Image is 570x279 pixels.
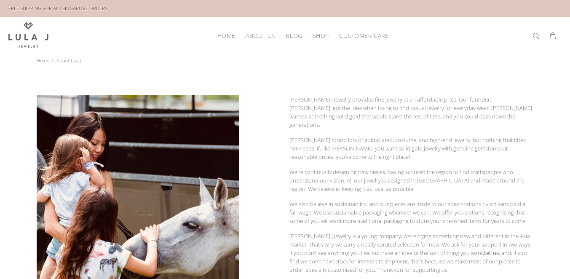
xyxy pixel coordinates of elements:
[484,249,499,257] a: tell us
[286,32,302,39] span: Blog
[289,168,534,193] p: We’re continually designing new pieces, having scoured the region to find craftspeople who unders...
[241,29,281,42] a: About Us
[246,32,276,39] span: About Us
[217,32,235,39] span: HOME
[289,232,534,274] p: [PERSON_NAME] J Jewelry is a young company; we’re trying something new and different in the Asia ...
[52,55,83,67] li: About LulaJ
[308,29,334,42] a: Shop
[334,29,388,42] a: Customer Care
[212,29,241,42] a: HOME
[8,4,107,13] div: FREE SHIPPING FOR ALL SINGAPORE ORDERS
[339,32,388,39] span: Customer Care
[289,136,534,161] p: [PERSON_NAME] found lots of gold-plated, costume, and high-end jewelry, but nothing that fitted h...
[37,57,49,64] a: Home
[313,32,329,39] span: Shop
[281,29,307,42] a: Blog
[289,200,534,225] p: We also believe in sustainability, and our pieces are made to our specifications by artisans paid...
[289,95,534,129] p: [PERSON_NAME] J Jewelry provides fine jewelry at an affordable price. Our founder, [PERSON_NAME],...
